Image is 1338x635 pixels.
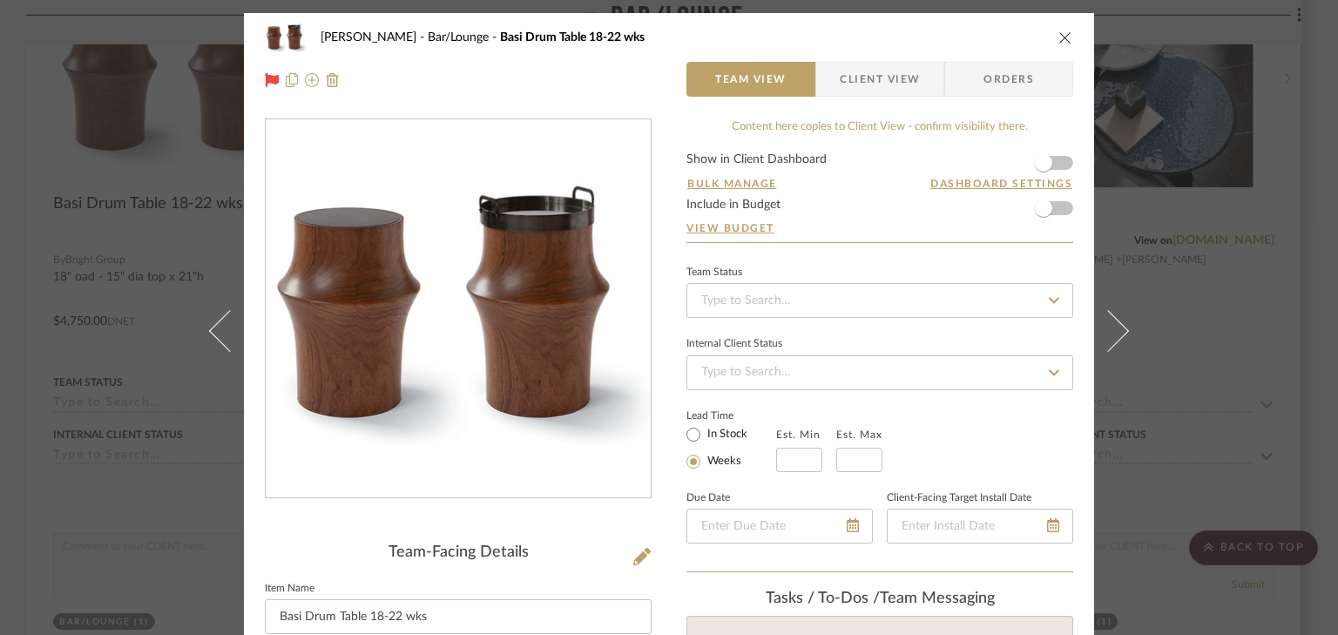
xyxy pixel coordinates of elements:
[265,544,652,563] div: Team-Facing Details
[326,73,340,87] img: Remove from project
[265,599,652,634] input: Enter Item Name
[686,176,778,192] button: Bulk Manage
[887,494,1031,503] label: Client-Facing Target Install Date
[686,118,1073,136] div: Content here copies to Client View - confirm visibility there.
[266,167,651,451] div: 0
[686,221,1073,235] a: View Budget
[686,283,1073,318] input: Type to Search…
[766,591,880,606] span: Tasks / To-Dos /
[265,584,314,593] label: Item Name
[836,429,882,441] label: Est. Max
[500,31,645,44] span: Basi Drum Table 18-22 wks
[686,268,742,277] div: Team Status
[704,454,741,469] label: Weeks
[428,31,500,44] span: Bar/Lounge
[964,62,1053,97] span: Orders
[686,590,1073,609] div: team Messaging
[686,340,782,348] div: Internal Client Status
[686,423,776,472] mat-radio-group: Select item type
[1058,30,1073,45] button: close
[686,355,1073,390] input: Type to Search…
[686,408,776,423] label: Lead Time
[704,427,747,442] label: In Stock
[887,509,1073,544] input: Enter Install Date
[321,31,428,44] span: [PERSON_NAME]
[715,62,787,97] span: Team View
[266,167,651,451] img: 064701a4-acf9-45fa-a3f9-c12bac4fae03_436x436.jpg
[686,509,873,544] input: Enter Due Date
[776,429,821,441] label: Est. Min
[265,20,307,55] img: 064701a4-acf9-45fa-a3f9-c12bac4fae03_48x40.jpg
[929,176,1073,192] button: Dashboard Settings
[686,494,730,503] label: Due Date
[840,62,920,97] span: Client View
